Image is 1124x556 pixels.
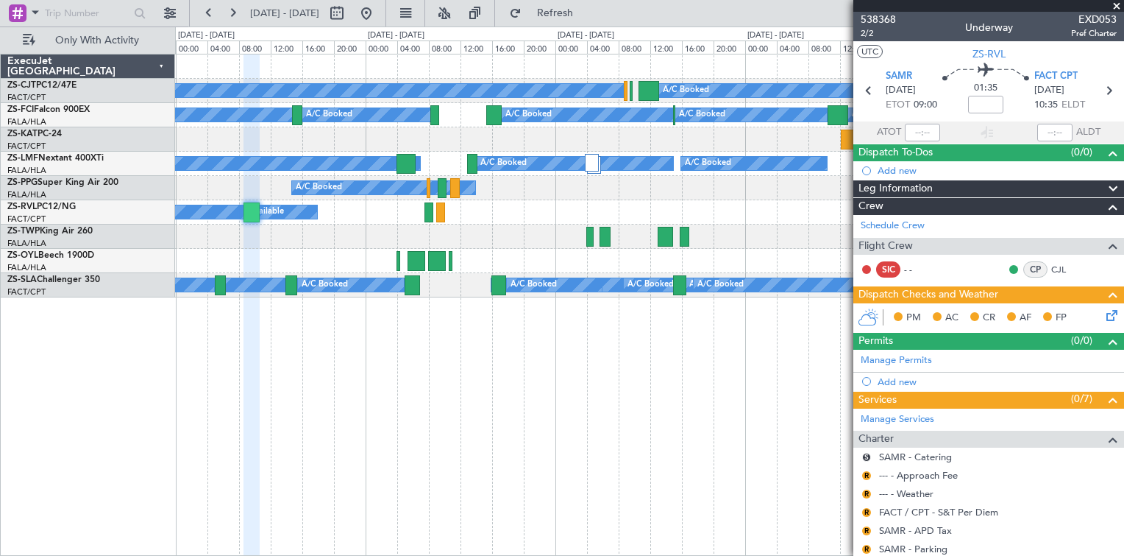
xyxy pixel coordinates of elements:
a: FACT/CPT [7,141,46,152]
span: Permits [858,333,893,350]
a: FALA/HLA [7,238,46,249]
div: 00:00 [555,41,587,54]
a: ZS-KATPC-24 [7,130,62,138]
span: Flight Crew [858,238,913,255]
a: ZS-OYLBeech 1900D [7,251,94,260]
span: Services [858,392,897,409]
button: R [862,471,871,480]
div: 04:00 [207,41,239,54]
a: ZS-CJTPC12/47E [7,81,77,90]
span: FACT CPT [1034,69,1078,84]
div: 12:00 [271,41,302,54]
a: SAMR - APD Tax [879,524,952,537]
span: ZS-KAT [7,130,38,138]
a: --- - Approach Fee [879,469,958,482]
div: 04:00 [777,41,808,54]
span: Leg Information [858,180,933,197]
div: A/C Booked [296,177,342,199]
span: ZS-SLA [7,275,37,284]
span: Crew [858,198,883,215]
span: ALDT [1076,125,1100,140]
a: CJL [1051,263,1084,276]
span: ATOT [877,125,901,140]
a: SAMR - Parking [879,543,947,555]
a: ZS-SLAChallenger 350 [7,275,100,284]
span: Charter [858,431,894,448]
div: Underway [965,20,1013,35]
div: Add new [878,376,1117,388]
div: 08:00 [808,41,840,54]
a: SAMR - Catering [879,451,952,463]
a: Schedule Crew [861,219,925,233]
span: FP [1056,311,1067,325]
div: 00:00 [366,41,397,54]
div: CP [1023,261,1047,278]
button: R [862,508,871,517]
div: A/C Booked [663,80,709,102]
button: R [862,545,871,554]
div: 00:00 [176,41,207,54]
span: 10:35 [1034,98,1058,113]
a: ZS-RVLPC12/NG [7,203,76,211]
div: A/C Booked [697,274,744,296]
span: Only With Activity [38,35,155,46]
div: 16:00 [682,41,714,54]
div: 20:00 [524,41,555,54]
a: Manage Services [861,412,934,427]
div: 08:00 [239,41,271,54]
button: Refresh [502,1,591,25]
div: A/C Booked [627,274,674,296]
span: 538368 [861,12,896,27]
span: ZS-RVL [972,46,1006,62]
div: 04:00 [587,41,619,54]
a: ZS-LMFNextant 400XTi [7,154,104,163]
span: CR [983,311,995,325]
button: S [862,453,871,462]
div: 12:00 [840,41,872,54]
span: 09:00 [914,98,937,113]
a: ZS-PPGSuper King Air 200 [7,178,118,187]
div: 16:00 [302,41,334,54]
span: ELDT [1061,98,1085,113]
span: ZS-LMF [7,154,38,163]
div: A/C Booked [679,104,725,126]
div: 20:00 [714,41,745,54]
div: A/C Booked [480,152,527,175]
div: A/C Booked [852,104,898,126]
a: Manage Permits [861,353,932,368]
a: ZS-TWPKing Air 260 [7,227,93,236]
div: 12:00 [650,41,682,54]
div: A/C Booked [306,104,352,126]
button: Only With Activity [16,29,160,52]
div: A/C Booked [505,104,552,126]
div: 08:00 [619,41,650,54]
div: Add new [878,164,1117,177]
div: 00:00 [745,41,777,54]
span: ZS-OYL [7,251,38,260]
span: [DATE] - [DATE] [250,7,319,20]
a: FALA/HLA [7,189,46,200]
span: AF [1020,311,1031,325]
a: FACT / CPT - S&T Per Diem [879,506,998,518]
a: ZS-FCIFalcon 900EX [7,105,90,114]
a: FACT/CPT [7,286,46,298]
a: FACT/CPT [7,92,46,103]
div: 04:00 [397,41,429,54]
span: [DATE] [886,83,916,98]
button: R [862,490,871,499]
span: [DATE] [1034,83,1064,98]
div: - - [904,263,937,276]
div: A/C Booked [685,152,731,175]
span: ZS-TWP [7,227,40,236]
a: --- - Weather [879,488,933,500]
div: 12:00 [460,41,492,54]
span: (0/0) [1071,144,1092,160]
span: ZS-CJT [7,81,36,90]
a: FACT/CPT [7,214,46,225]
span: SAMR [886,69,912,84]
span: ZS-PPG [7,178,38,187]
span: AC [945,311,958,325]
div: A/C Booked [511,274,557,296]
span: Refresh [524,8,586,18]
a: FALA/HLA [7,165,46,176]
